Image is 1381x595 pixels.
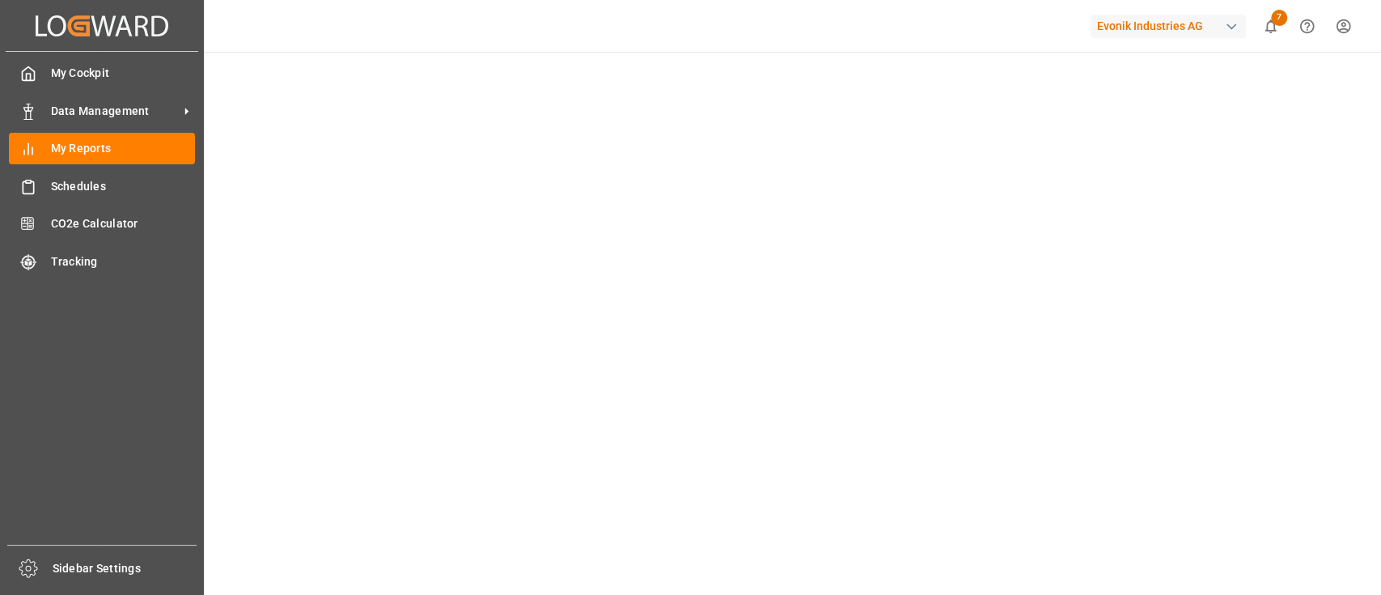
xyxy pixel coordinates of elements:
span: 7 [1271,10,1287,26]
a: My Reports [9,133,195,164]
span: Tracking [51,253,196,270]
span: Data Management [51,103,179,120]
button: show 7 new notifications [1252,8,1289,45]
span: My Cockpit [51,65,196,82]
a: CO2e Calculator [9,208,195,240]
a: My Cockpit [9,57,195,89]
span: Schedules [51,178,196,195]
div: Evonik Industries AG [1091,15,1246,38]
span: My Reports [51,140,196,157]
a: Schedules [9,170,195,202]
button: Help Center [1289,8,1325,45]
span: Sidebar Settings [53,560,197,577]
a: Tracking [9,245,195,277]
span: CO2e Calculator [51,215,196,232]
button: Evonik Industries AG [1091,11,1252,41]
